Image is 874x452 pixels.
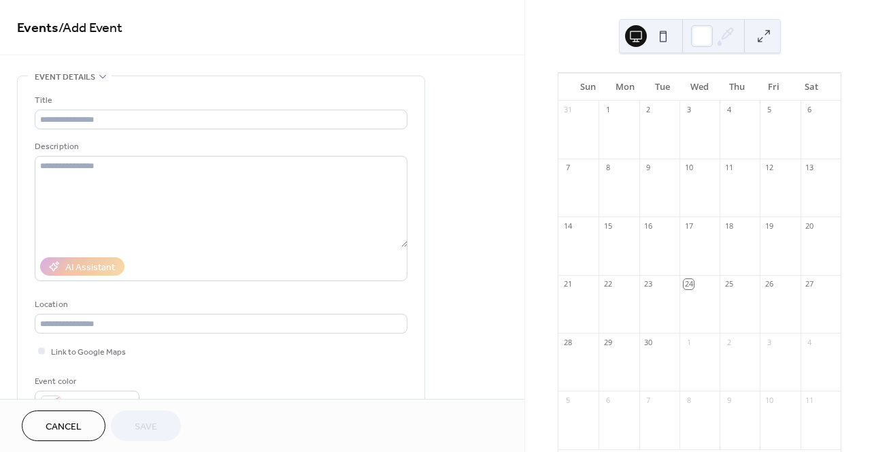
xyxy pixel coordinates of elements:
div: 14 [562,221,573,231]
div: 2 [724,337,734,347]
div: 27 [805,279,815,289]
div: Sun [569,74,607,101]
div: 3 [684,105,694,115]
div: 19 [764,221,774,231]
div: Fri [756,74,793,101]
div: 23 [643,279,654,289]
span: Link to Google Maps [51,345,126,359]
span: / Add Event [58,15,122,42]
div: 1 [603,105,613,115]
div: 5 [764,105,774,115]
div: 21 [562,279,573,289]
div: 9 [643,163,654,173]
div: 11 [724,163,734,173]
div: 7 [562,163,573,173]
div: 22 [603,279,613,289]
div: 16 [643,221,654,231]
div: Event color [35,374,137,389]
div: 2 [643,105,654,115]
div: 1 [684,337,694,347]
div: 5 [562,395,573,405]
div: 17 [684,221,694,231]
div: Mon [607,74,644,101]
div: 10 [764,395,774,405]
div: 6 [805,105,815,115]
div: 9 [724,395,734,405]
div: 4 [724,105,734,115]
div: Description [35,140,405,154]
div: Wed [681,74,718,101]
span: Event details [35,70,95,84]
div: 12 [764,163,774,173]
div: 25 [724,279,734,289]
button: Cancel [22,410,105,441]
div: 7 [643,395,654,405]
a: Events [17,15,58,42]
div: 30 [643,337,654,347]
div: 6 [603,395,613,405]
div: 26 [764,279,774,289]
div: 10 [684,163,694,173]
div: 3 [764,337,774,347]
div: Location [35,297,405,312]
div: Thu [718,74,756,101]
div: 4 [805,337,815,347]
div: 13 [805,163,815,173]
div: 24 [684,279,694,289]
div: 20 [805,221,815,231]
div: 8 [684,395,694,405]
span: Cancel [46,420,82,434]
div: 11 [805,395,815,405]
div: Sat [792,74,830,101]
div: 18 [724,221,734,231]
div: 15 [603,221,613,231]
div: Title [35,93,405,108]
div: 28 [562,337,573,347]
div: 31 [562,105,573,115]
div: Tue [643,74,681,101]
div: 8 [603,163,613,173]
div: 29 [603,337,613,347]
